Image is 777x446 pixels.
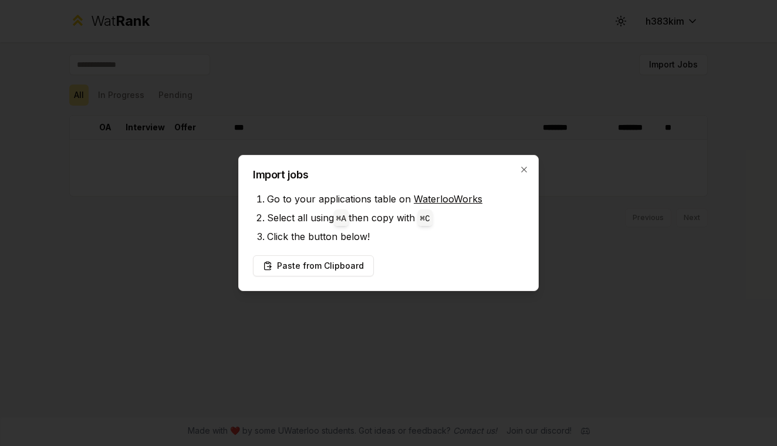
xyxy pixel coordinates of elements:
[414,193,482,205] a: WaterlooWorks
[267,227,524,246] li: Click the button below!
[336,214,346,224] code: ⌘ A
[253,255,374,276] button: Paste from Clipboard
[267,190,524,208] li: Go to your applications table on
[420,214,430,224] code: ⌘ C
[267,208,524,227] li: Select all using then copy with
[253,170,524,180] h2: Import jobs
